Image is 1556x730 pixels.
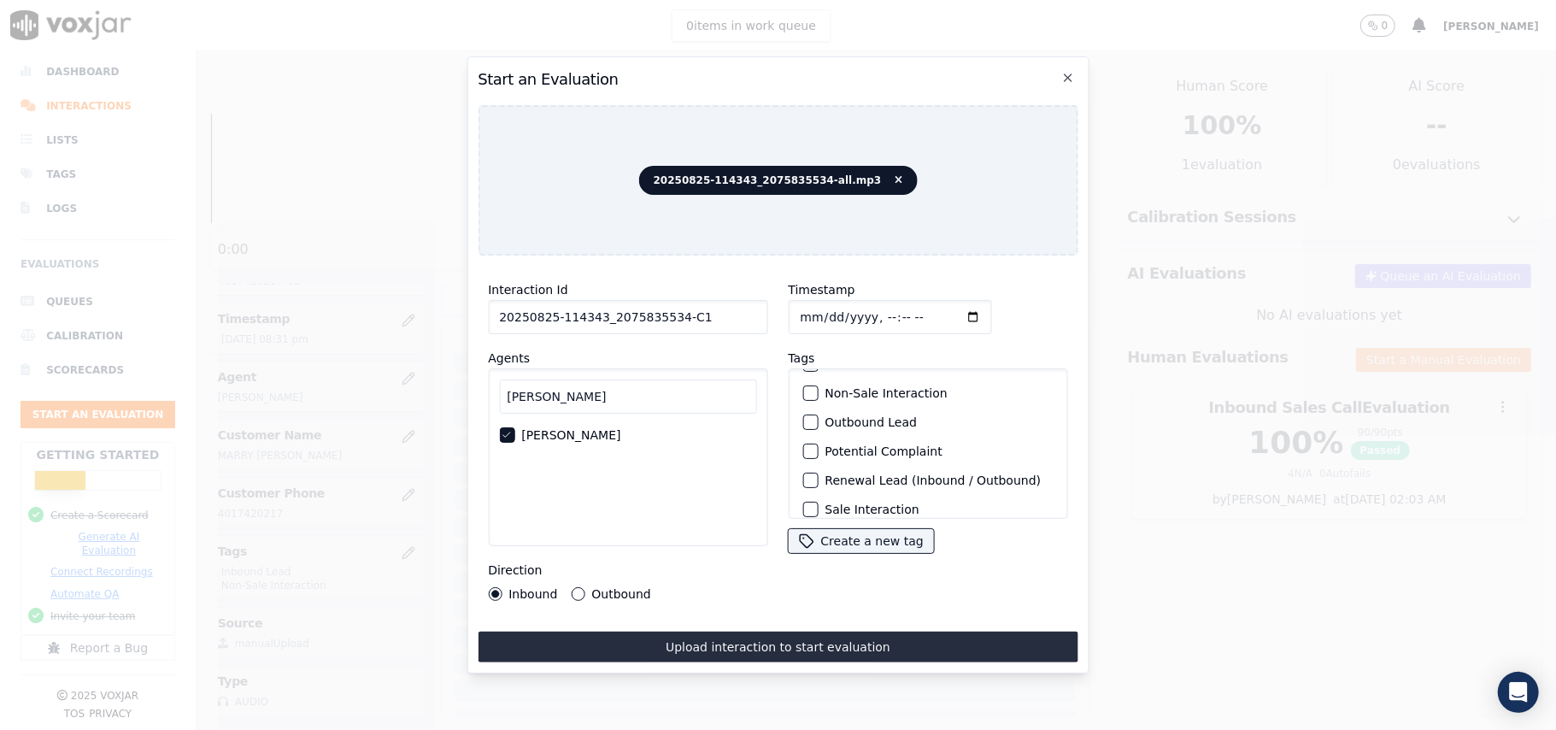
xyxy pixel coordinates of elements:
[1498,672,1539,713] div: Open Intercom Messenger
[591,588,650,600] label: Outbound
[488,283,567,297] label: Interaction Id
[788,283,854,297] label: Timestamp
[499,380,756,414] input: Search Agents...
[521,429,620,441] label: [PERSON_NAME]
[488,300,767,334] input: reference id, file name, etc
[639,166,918,195] span: 20250825-114343_2075835534-all.mp3
[825,503,919,515] label: Sale Interaction
[825,445,942,457] label: Potential Complaint
[478,68,1077,91] h2: Start an Evaluation
[825,474,1041,486] label: Renewal Lead (Inbound / Outbound)
[488,563,542,577] label: Direction
[788,351,814,365] label: Tags
[788,529,933,553] button: Create a new tag
[825,387,947,399] label: Non-Sale Interaction
[508,588,557,600] label: Inbound
[478,632,1077,662] button: Upload interaction to start evaluation
[825,416,917,428] label: Outbound Lead
[825,358,906,370] label: Inbound Lead
[488,351,530,365] label: Agents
